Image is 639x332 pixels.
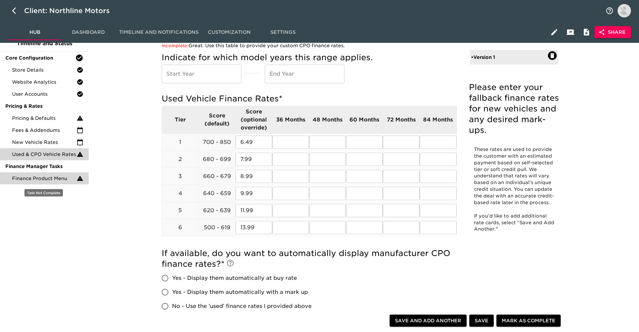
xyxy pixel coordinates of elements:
[5,103,83,109] span: Pricing & Rates
[383,116,419,124] p: 72 Months
[12,175,77,182] span: Finance Product Menu
[162,172,198,180] p: 3
[600,28,626,36] span: Share
[162,206,198,215] p: 5
[12,79,77,85] span: Website Analytics
[594,26,631,38] button: Share
[562,24,578,40] button: Client View
[12,127,77,134] span: Fees & Addendums
[199,112,235,128] p: Score (default)
[471,54,548,61] div: • Version 1
[199,172,235,180] p: 660 - 679
[172,288,308,296] span: Yes - Display them automatically with a mark up
[24,5,119,16] div: Client: Northline Motors
[12,139,77,146] span: New Vehicle Rates
[162,43,188,48] span: Incomplete:
[470,50,558,65] div: •Version 1
[12,91,77,97] span: User Accounts
[5,163,83,170] span: Finance Manager Tasks
[496,315,561,327] button: Mark as Complete
[199,138,235,146] p: 700 - 850
[162,155,198,163] p: 2
[469,315,494,327] button: Save
[162,52,457,63] h5: Indicate for which model years this range applies.
[162,224,198,232] p: 6
[162,189,198,197] p: 4
[602,3,618,19] button: notifications
[172,274,297,282] span: Yes - Display them automatically at buy rate
[546,24,562,40] button: Edit Hub
[162,248,457,269] h5: If available, do you want to automatically display manufacturer CPO finance rates?
[12,67,77,73] span: Store Details
[548,51,557,60] button: Delete: Version 1
[474,147,554,205] span: These rates are used to provide the customer with an estimated payment based on self-selected tie...
[199,206,235,215] p: 620 - 639
[162,93,457,104] h5: Used Vehicle Finance Rates
[66,28,111,36] span: Dashboard
[395,317,461,325] span: Save and Add Another
[475,317,488,325] span: Save
[260,28,306,36] span: Settings
[162,116,198,124] p: Tier
[618,4,631,17] img: Profile
[469,82,559,136] h5: Please enter your fallback finance rates for new vehicles and any desired mark-ups.
[199,155,235,163] p: 680 - 699
[309,116,346,124] p: 48 Months
[474,213,556,232] span: If you’d like to add additional rate cards, select “Save and Add Another."
[162,43,345,48] a: Great. Use this table to provide your custom CPO finance rates.
[12,115,77,121] span: Pricing & Defaults
[119,28,198,36] span: Timeline and Notifications
[12,151,77,158] span: Used & CPO Vehicle Rates
[502,317,555,325] span: Mark as Complete
[172,302,312,310] span: No - Use the 'used' finance rates I provided above
[578,24,594,40] button: Internal Notes and Comments
[199,224,235,232] p: 500 - 619
[5,55,75,61] span: Core Configuration
[420,116,456,124] p: 84 Months
[346,116,383,124] p: 60 Months
[162,138,198,146] p: 1
[207,28,252,36] span: Customization
[390,315,467,327] button: Save and Add Another
[5,39,83,48] span: Timeline and Status
[199,189,235,197] p: 640 - 659
[272,116,309,124] p: 36 Months
[12,28,58,36] span: Hub
[236,108,272,132] p: Score (optional override)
